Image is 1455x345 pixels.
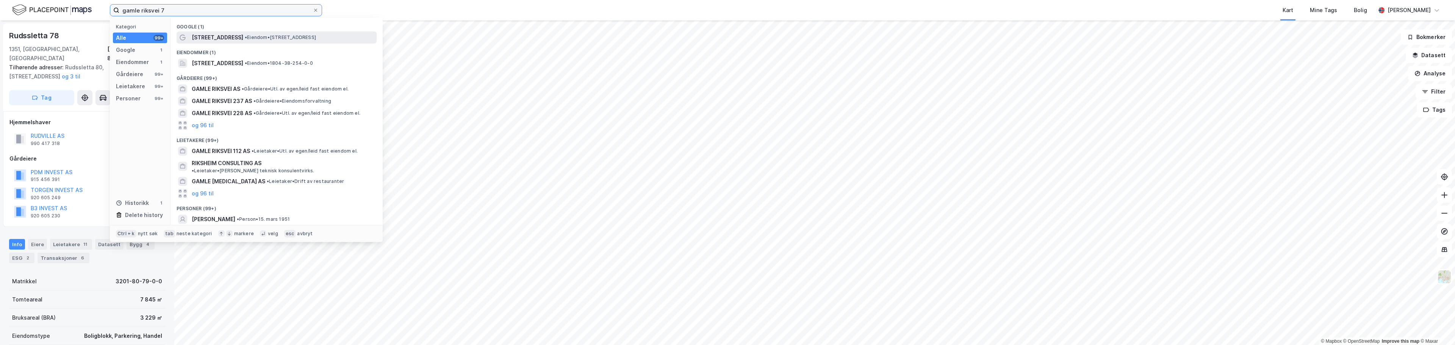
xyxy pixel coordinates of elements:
[12,3,92,17] img: logo.f888ab2527a4732fd821a326f86c7f29.svg
[1416,84,1452,99] button: Filter
[158,47,164,53] div: 1
[245,60,247,66] span: •
[192,215,235,224] span: [PERSON_NAME]
[24,254,31,262] div: 2
[1388,6,1431,15] div: [PERSON_NAME]
[171,44,383,57] div: Eiendommer (1)
[192,97,252,106] span: GAMLE RIKSVEI 237 AS
[1321,339,1342,344] a: Mapbox
[171,18,383,31] div: Google (1)
[158,59,164,65] div: 1
[81,240,89,248] div: 11
[144,240,152,248] div: 4
[31,213,60,219] div: 920 605 230
[116,198,149,208] div: Historikk
[171,69,383,83] div: Gårdeiere (99+)
[192,59,243,68] span: [STREET_ADDRESS]
[9,30,60,42] div: Rudssletta 78
[125,211,163,220] div: Delete history
[177,231,212,237] div: neste kategori
[12,295,42,304] div: Tomteareal
[253,110,360,116] span: Gårdeiere • Utl. av egen/leid fast eiendom el.
[253,98,331,104] span: Gårdeiere • Eiendomsforvaltning
[267,178,269,184] span: •
[31,176,60,183] div: 915 456 391
[116,45,135,55] div: Google
[9,45,107,63] div: 1351, [GEOGRAPHIC_DATA], [GEOGRAPHIC_DATA]
[140,295,162,304] div: 7 845 ㎡
[1406,48,1452,63] button: Datasett
[245,34,316,41] span: Eiendom • [STREET_ADDRESS]
[12,277,37,286] div: Matrikkel
[138,231,158,237] div: nytt søk
[253,110,256,116] span: •
[116,33,126,42] div: Alle
[192,177,265,186] span: GAMLE [MEDICAL_DATA] AS
[116,230,136,237] div: Ctrl + k
[153,71,164,77] div: 99+
[245,60,313,66] span: Eiendom • 1804-38-254-0-0
[1437,270,1452,284] img: Z
[153,35,164,41] div: 99+
[252,148,254,154] span: •
[153,83,164,89] div: 99+
[1408,66,1452,81] button: Analyse
[38,253,89,263] div: Transaksjoner
[192,109,252,118] span: GAMLE RIKSVEI 228 AS
[234,231,254,237] div: markere
[192,189,214,198] button: og 96 til
[127,239,155,250] div: Bygg
[242,86,349,92] span: Gårdeiere • Utl. av egen/leid fast eiendom el.
[1401,30,1452,45] button: Bokmerker
[140,313,162,322] div: 3 229 ㎡
[192,33,243,42] span: [STREET_ADDRESS]
[297,231,313,237] div: avbryt
[31,140,60,147] div: 990 417 318
[192,159,261,168] span: RIKSHEIM CONSULTING AS
[116,58,149,67] div: Eiendommer
[1382,339,1419,344] a: Improve this map
[284,230,296,237] div: esc
[1417,309,1455,345] iframe: Chat Widget
[9,239,25,250] div: Info
[9,90,74,105] button: Tag
[171,131,383,145] div: Leietakere (99+)
[192,168,314,174] span: Leietaker • [PERSON_NAME] teknisk konsulentvirks.
[192,147,250,156] span: GAMLE RIKSVEI 112 AS
[267,178,344,184] span: Leietaker • Drift av restauranter
[31,195,61,201] div: 920 605 249
[237,216,290,222] span: Person • 15. mars 1951
[1310,6,1337,15] div: Mine Tags
[9,118,165,127] div: Hjemmelshaver
[28,239,47,250] div: Eiere
[171,200,383,213] div: Personer (99+)
[12,331,50,340] div: Eiendomstype
[153,95,164,101] div: 99+
[116,24,167,30] div: Kategori
[116,94,141,103] div: Personer
[164,230,175,237] div: tab
[192,168,194,173] span: •
[192,84,240,94] span: GAMLE RIKSVEI AS
[95,239,124,250] div: Datasett
[79,254,86,262] div: 6
[158,200,164,206] div: 1
[9,64,65,70] span: Tilhørende adresser:
[12,313,56,322] div: Bruksareal (BRA)
[116,277,162,286] div: 3201-80-79-0-0
[1417,102,1452,117] button: Tags
[116,70,143,79] div: Gårdeiere
[253,98,256,104] span: •
[252,148,358,154] span: Leietaker • Utl. av egen/leid fast eiendom el.
[245,34,247,40] span: •
[50,239,92,250] div: Leietakere
[1283,6,1293,15] div: Kart
[9,154,165,163] div: Gårdeiere
[116,82,145,91] div: Leietakere
[9,63,159,81] div: Rudssletta 80, [STREET_ADDRESS]
[1354,6,1367,15] div: Bolig
[107,45,165,63] div: [GEOGRAPHIC_DATA], 80/79
[268,231,278,237] div: velg
[192,121,214,130] button: og 96 til
[1343,339,1380,344] a: OpenStreetMap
